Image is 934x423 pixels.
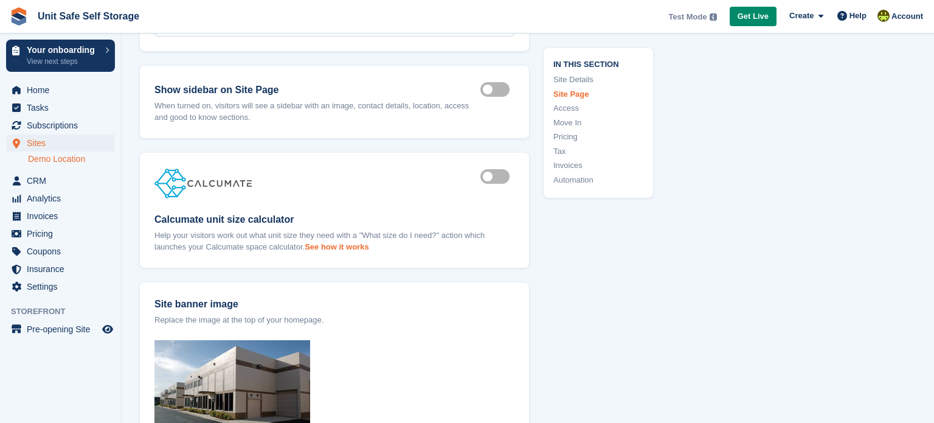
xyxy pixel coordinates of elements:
span: Pre-opening Site [27,321,100,338]
a: Site Details [553,74,643,86]
a: menu [6,243,115,260]
a: menu [6,260,115,278]
a: Site Page [553,88,643,100]
span: Test Mode [668,11,707,23]
a: Move In [553,116,643,128]
span: Settings [27,278,100,295]
p: When turned on, visitors will see a sidebar with an image, contact details, location, access and ... [154,100,480,124]
a: Unit Safe Self Storage [33,6,144,26]
span: In this section [553,57,643,69]
p: Your onboarding [27,46,99,54]
a: menu [6,190,115,207]
label: Storefront show sidebar on site page [480,89,514,91]
span: Analytics [27,190,100,207]
span: Tasks [27,99,100,116]
img: calcumate_logo-68c4a8085deca898b53b220a1c7e8a9816cf402ee1955ba1cf094f9c8ec4eff4.jpg [154,167,252,198]
a: menu [6,117,115,134]
a: Get Live [730,7,777,27]
span: Invoices [27,208,100,225]
label: Calcumate unit size calculator [154,212,514,227]
span: Home [27,82,100,99]
a: Your onboarding View next steps [6,40,115,72]
a: menu [6,135,115,152]
a: Access [553,102,643,114]
span: Sites [27,135,100,152]
label: Show sidebar on Site Page [154,83,480,97]
label: Site banner image [154,297,514,312]
p: Help your visitors work out what unit size they need with a "What size do I need?" action which l... [154,229,514,253]
a: menu [6,278,115,295]
img: stora-icon-8386f47178a22dfd0bd8f6a31ec36ba5ce8667c1dd55bd0f319d3a0aa187defe.svg [10,7,28,26]
a: Automation [553,173,643,186]
span: Coupons [27,243,100,260]
span: Help [849,10,867,22]
a: Preview store [100,322,115,337]
span: Subscriptions [27,117,100,134]
p: Replace the image at the top of your homepage. [154,314,514,326]
span: Insurance [27,260,100,278]
a: Demo Location [28,153,115,165]
p: View next steps [27,56,99,67]
span: Create [789,10,814,22]
a: See how it works [305,242,368,251]
a: menu [6,82,115,99]
a: menu [6,225,115,242]
img: icon-info-grey-7440780725fd019a000dd9b08b2336e03edf1995a4989e88bcd33f0948082b44.svg [710,13,717,21]
span: Pricing [27,225,100,242]
span: CRM [27,172,100,189]
span: Account [891,10,923,23]
a: Tax [553,145,643,157]
a: menu [6,172,115,189]
a: menu [6,321,115,338]
a: menu [6,99,115,116]
label: Is active [480,176,514,178]
span: Get Live [738,10,769,23]
a: Pricing [553,131,643,143]
span: Storefront [11,306,121,318]
a: Invoices [553,159,643,172]
a: menu [6,208,115,225]
img: Jeff Bodenmuller [877,10,890,22]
